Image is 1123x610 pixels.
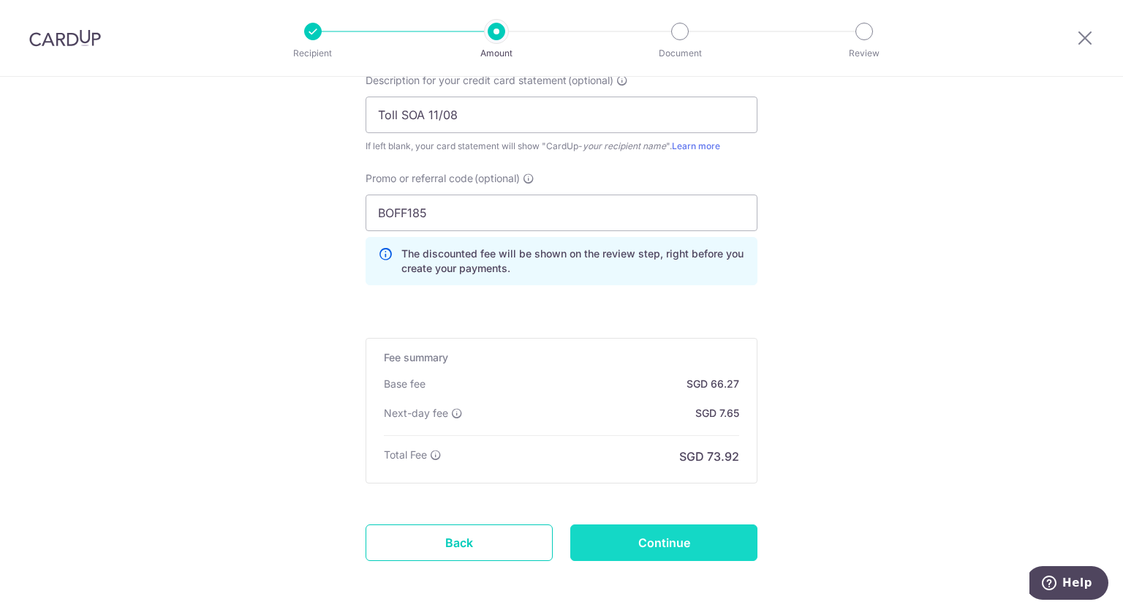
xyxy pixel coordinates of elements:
[366,97,757,133] input: Example: Rent
[695,406,739,421] p: SGD 7.65
[366,524,553,561] a: Back
[672,140,720,151] a: Learn more
[384,448,427,462] p: Total Fee
[810,46,918,61] p: Review
[29,29,101,47] img: CardUp
[679,448,739,465] p: SGD 73.92
[442,46,551,61] p: Amount
[583,140,666,151] i: your recipient name
[568,73,613,88] span: (optional)
[1029,566,1108,603] iframe: Opens a widget where you can find more information
[474,171,520,186] span: (optional)
[626,46,734,61] p: Document
[384,350,739,365] h5: Fee summary
[570,524,757,561] input: Continue
[401,246,745,276] p: The discounted fee will be shown on the review step, right before you create your payments.
[366,171,473,186] span: Promo or referral code
[366,139,757,154] div: If left blank, your card statement will show "CardUp- ".
[259,46,367,61] p: Recipient
[384,377,426,391] p: Base fee
[366,73,567,88] span: Description for your credit card statement
[687,377,739,391] p: SGD 66.27
[384,406,448,421] p: Next-day fee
